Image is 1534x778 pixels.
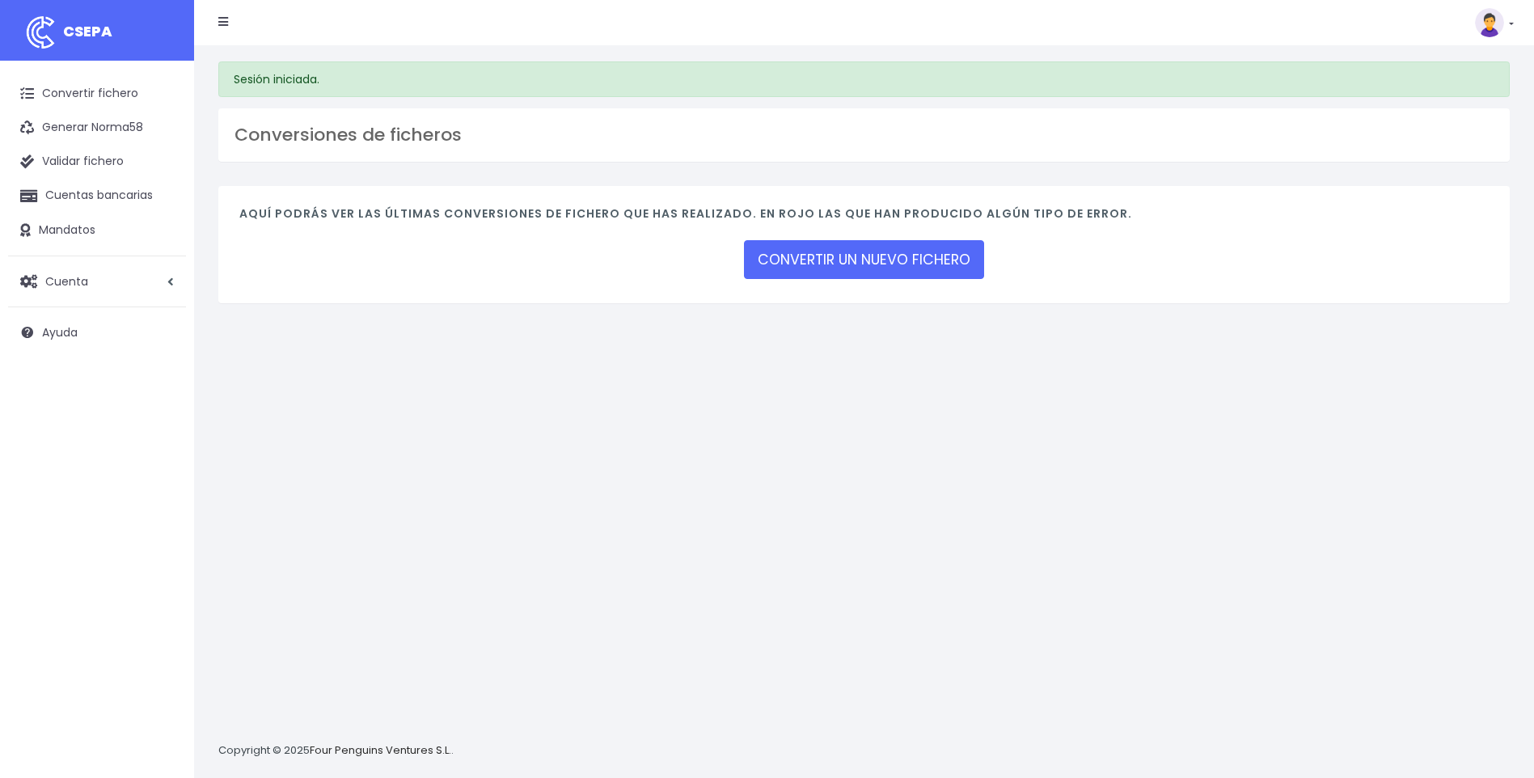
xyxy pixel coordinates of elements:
a: CONVERTIR UN NUEVO FICHERO [744,240,984,279]
h4: Aquí podrás ver las últimas conversiones de fichero que has realizado. En rojo las que han produc... [239,207,1489,229]
div: Sesión iniciada. [218,61,1510,97]
a: Validar fichero [8,145,186,179]
h3: Conversiones de ficheros [235,125,1494,146]
span: Cuenta [45,273,88,289]
a: Cuentas bancarias [8,179,186,213]
img: logo [20,12,61,53]
span: CSEPA [63,21,112,41]
a: Ayuda [8,315,186,349]
a: Four Penguins Ventures S.L. [310,742,451,758]
img: profile [1475,8,1504,37]
a: Cuenta [8,264,186,298]
a: Generar Norma58 [8,111,186,145]
a: Convertir fichero [8,77,186,111]
span: Ayuda [42,324,78,340]
a: Mandatos [8,214,186,247]
p: Copyright © 2025 . [218,742,454,759]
